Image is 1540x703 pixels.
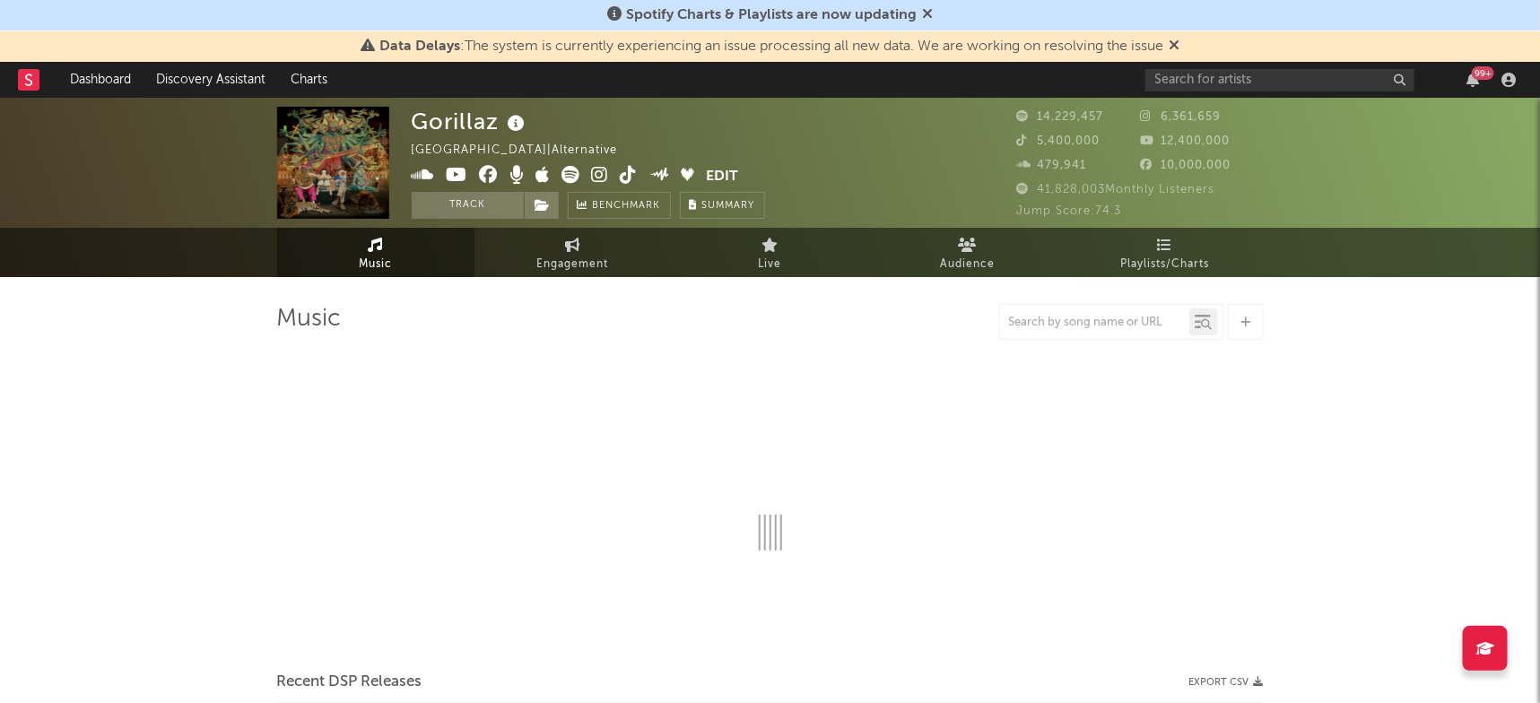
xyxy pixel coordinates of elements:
button: Edit [706,166,738,188]
span: 5,400,000 [1017,135,1101,147]
button: Track [412,192,524,219]
a: Audience [869,228,1066,277]
a: Playlists/Charts [1066,228,1264,277]
a: Engagement [474,228,672,277]
span: Jump Score: 74.3 [1017,205,1122,217]
span: Dismiss [922,8,933,22]
div: Gorillaz [412,107,530,136]
span: 12,400,000 [1140,135,1230,147]
span: Playlists/Charts [1120,254,1209,275]
span: Dismiss [1169,39,1179,54]
span: Summary [702,201,755,211]
span: Music [359,254,392,275]
a: Live [672,228,869,277]
span: Audience [940,254,995,275]
a: Music [277,228,474,277]
span: : The system is currently experiencing an issue processing all new data. We are working on resolv... [379,39,1163,54]
div: [GEOGRAPHIC_DATA] | Alternative [412,140,639,161]
span: Data Delays [379,39,460,54]
input: Search by song name or URL [1000,316,1189,330]
span: 6,361,659 [1140,111,1221,123]
span: Engagement [537,254,609,275]
a: Charts [278,62,340,98]
span: 41,828,003 Monthly Listeners [1017,184,1215,195]
span: Recent DSP Releases [277,672,422,693]
button: 99+ [1466,73,1479,87]
input: Search for artists [1145,69,1414,91]
span: Spotify Charts & Playlists are now updating [626,8,917,22]
button: Export CSV [1189,677,1264,688]
span: 479,941 [1017,160,1087,171]
a: Dashboard [57,62,144,98]
a: Discovery Assistant [144,62,278,98]
span: Benchmark [593,195,661,217]
span: 10,000,000 [1140,160,1231,171]
a: Benchmark [568,192,671,219]
button: Summary [680,192,765,219]
span: Live [759,254,782,275]
div: 99 + [1472,66,1494,80]
span: 14,229,457 [1017,111,1104,123]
